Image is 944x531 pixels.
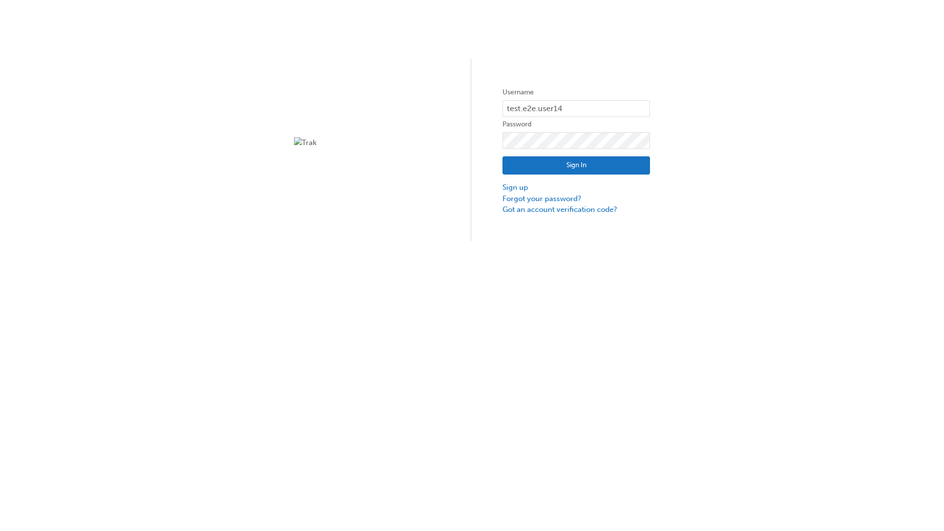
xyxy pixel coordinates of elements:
[502,193,650,205] a: Forgot your password?
[294,137,442,148] img: Trak
[502,100,650,117] input: Username
[502,182,650,193] a: Sign up
[502,87,650,98] label: Username
[502,156,650,175] button: Sign In
[502,118,650,130] label: Password
[502,204,650,215] a: Got an account verification code?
